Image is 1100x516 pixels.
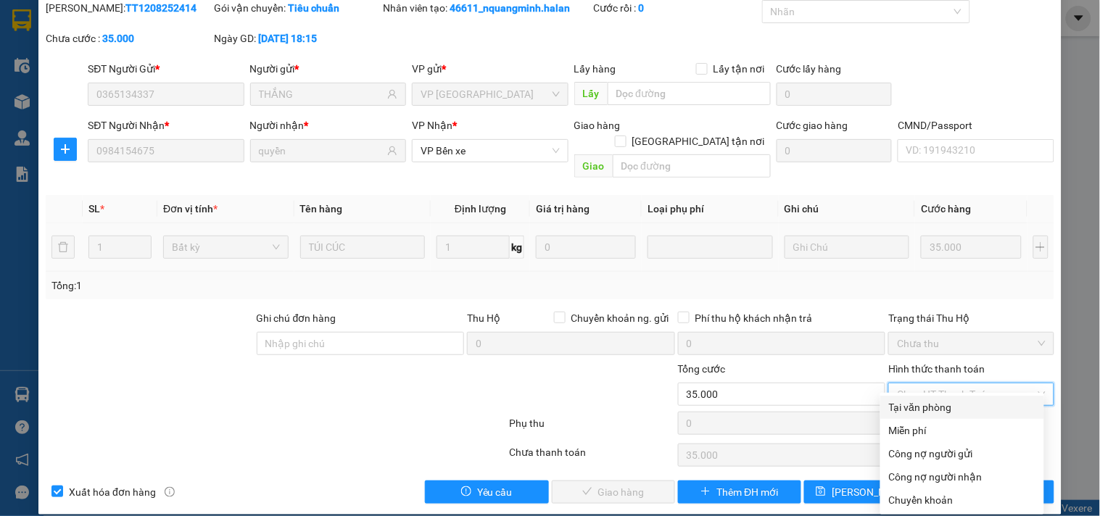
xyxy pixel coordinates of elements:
[897,333,1045,354] span: Chưa thu
[566,310,675,326] span: Chuyển khoản ng. gửi
[536,236,636,259] input: 0
[889,492,1035,508] div: Chuyển khoản
[259,86,384,102] input: Tên người gửi
[1033,236,1049,259] button: plus
[165,487,175,497] span: info-circle
[125,2,197,14] b: TT1208252414
[642,195,779,223] th: Loại phụ phí
[387,89,397,99] span: user
[51,278,426,294] div: Tổng: 1
[510,236,524,259] span: kg
[467,312,500,324] span: Thu Hộ
[888,310,1054,326] div: Trạng thái Thu Hộ
[172,236,280,258] span: Bất kỳ
[477,484,513,500] span: Yêu cầu
[508,444,676,470] div: Chưa thanh toán
[574,120,621,131] span: Giao hàng
[608,82,771,105] input: Dọc đường
[889,399,1035,415] div: Tại văn phòng
[259,33,318,44] b: [DATE] 18:15
[455,203,506,215] span: Định lượng
[46,30,211,46] div: Chưa cước :
[250,117,406,133] div: Người nhận
[88,117,244,133] div: SĐT Người Nhận
[832,484,969,500] span: [PERSON_NAME] chuyển hoàn
[54,138,77,161] button: plus
[716,484,778,500] span: Thêm ĐH mới
[300,236,426,259] input: VD: Bàn, Ghế
[18,99,158,122] b: GỬI : VP Bến xe
[777,120,848,131] label: Cước giao hàng
[804,480,927,504] button: save[PERSON_NAME] chuyển hoàn
[700,486,711,498] span: plus
[889,469,1035,485] div: Công nợ người nhận
[777,83,893,106] input: Cước lấy hàng
[215,30,380,46] div: Ngày GD:
[880,465,1044,488] div: Cước gửi hàng sẽ được ghi vào công nợ của người nhận
[387,146,397,156] span: user
[785,236,910,259] input: Ghi Chú
[898,117,1054,133] div: CMND/Passport
[163,203,218,215] span: Đơn vị tính
[777,139,893,162] input: Cước giao hàng
[690,310,819,326] span: Phí thu hộ khách nhận trả
[450,2,570,14] b: 46611_nquangminh.halan
[880,442,1044,465] div: Cước gửi hàng sẽ được ghi vào công nợ của người gửi
[88,203,100,215] span: SL
[779,195,916,223] th: Ghi chú
[889,446,1035,462] div: Công nợ người gửi
[63,484,162,500] span: Xuất hóa đơn hàng
[421,140,559,162] span: VP Bến xe
[574,63,616,75] span: Lấy hàng
[574,82,608,105] span: Lấy
[18,18,127,91] img: logo.jpg
[574,154,613,178] span: Giao
[136,36,606,54] li: 271 - [PERSON_NAME] - [GEOGRAPHIC_DATA] - [GEOGRAPHIC_DATA]
[639,2,645,14] b: 0
[536,203,590,215] span: Giá trị hàng
[777,63,842,75] label: Cước lấy hàng
[54,143,76,155] span: plus
[921,203,971,215] span: Cước hàng
[257,312,336,324] label: Ghi chú đơn hàng
[613,154,771,178] input: Dọc đường
[552,480,675,504] button: checkGiao hàng
[412,61,568,77] div: VP gửi
[897,383,1045,405] span: Chọn HT Thanh Toán
[888,363,985,375] label: Hình thức thanh toán
[300,203,343,215] span: Tên hàng
[678,363,726,375] span: Tổng cước
[421,83,559,105] span: VP Tân Triều
[88,61,244,77] div: SĐT Người Gửi
[708,61,771,77] span: Lấy tận nơi
[289,2,340,14] b: Tiêu chuẩn
[257,332,465,355] input: Ghi chú đơn hàng
[412,120,452,131] span: VP Nhận
[102,33,134,44] b: 35.000
[51,236,75,259] button: delete
[889,423,1035,438] div: Miễn phí
[508,415,676,441] div: Phụ thu
[626,133,771,149] span: [GEOGRAPHIC_DATA] tận nơi
[425,480,548,504] button: exclamation-circleYêu cầu
[678,480,801,504] button: plusThêm ĐH mới
[816,486,826,498] span: save
[461,486,471,498] span: exclamation-circle
[259,143,384,159] input: Tên người nhận
[921,236,1021,259] input: 0
[250,61,406,77] div: Người gửi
